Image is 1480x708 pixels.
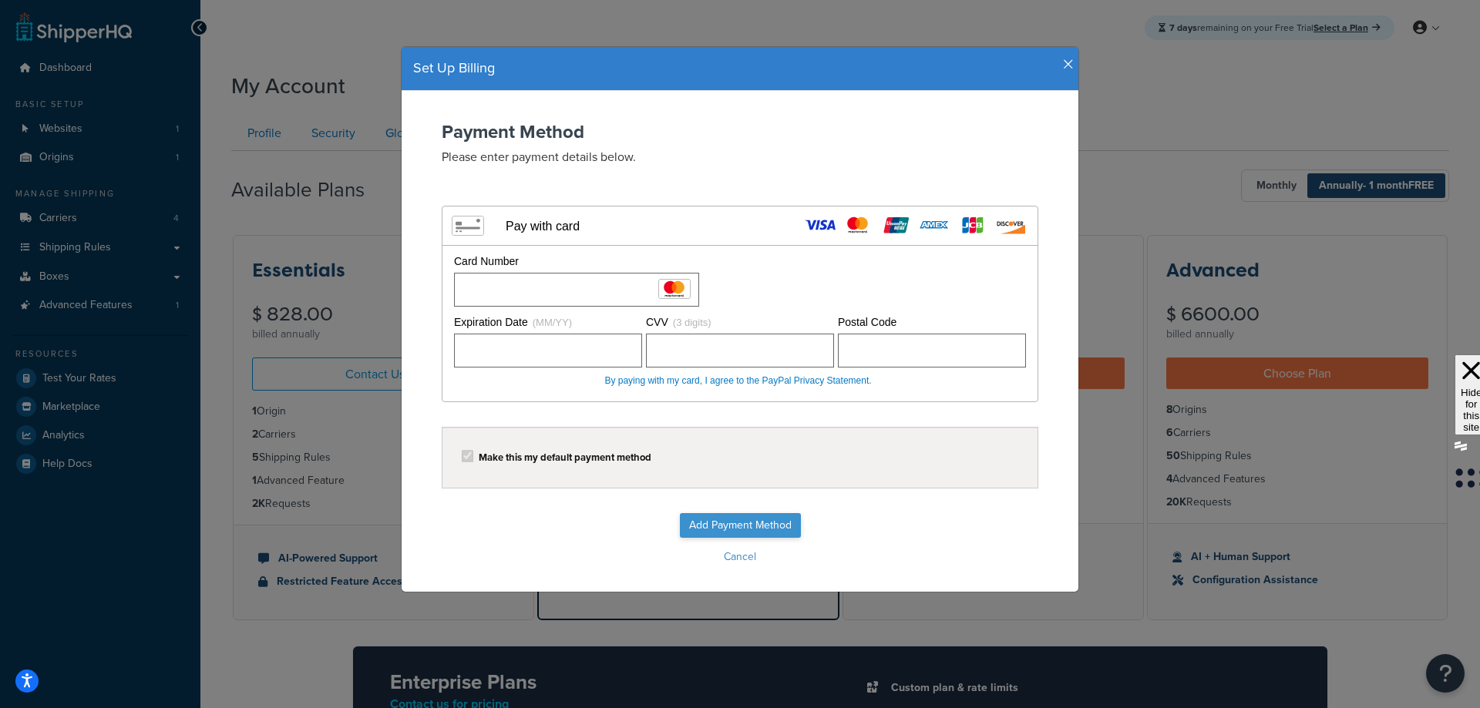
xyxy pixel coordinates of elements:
[653,334,827,367] iframe: Secure Credit Card Frame - CVV
[479,451,651,463] label: Make this my default payment method
[646,315,834,331] div: CVV
[533,317,572,328] span: (MM/YY)
[454,254,699,270] div: Card Number
[461,334,635,367] iframe: Secure Credit Card Frame - Expiration Date
[454,315,642,331] div: Expiration Date
[680,513,801,538] input: Add Payment Method
[442,148,1038,166] p: Please enter payment details below.
[413,59,1067,79] h4: Set Up Billing
[506,219,580,233] div: Pay with card
[673,317,711,328] span: (3 digits)
[838,315,1026,331] div: Postal Code
[417,545,1063,569] button: Cancel
[442,122,1038,142] h2: Payment Method
[845,334,1019,367] iframe: Secure Credit Card Frame - Postal Code
[461,273,692,306] iframe: Secure Credit Card Frame - Credit Card Number
[604,375,871,386] a: By paying with my card, I agree to the PayPal Privacy Statement.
